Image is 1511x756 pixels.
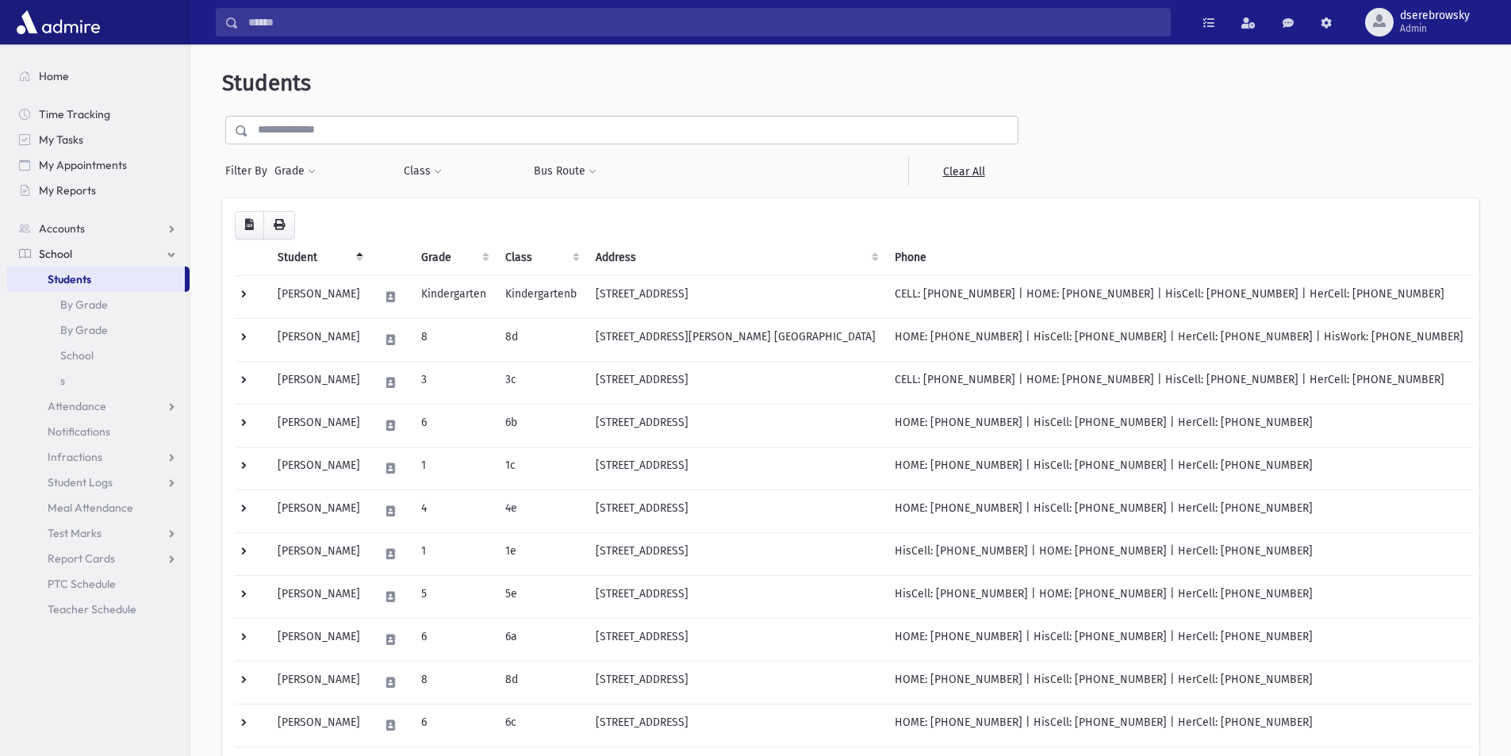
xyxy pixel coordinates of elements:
[13,6,104,38] img: AdmirePro
[412,575,496,618] td: 5
[885,704,1473,746] td: HOME: [PHONE_NUMBER] | HisCell: [PHONE_NUMBER] | HerCell: [PHONE_NUMBER]
[403,157,443,186] button: Class
[268,618,370,661] td: [PERSON_NAME]
[885,361,1473,404] td: CELL: [PHONE_NUMBER] | HOME: [PHONE_NUMBER] | HisCell: [PHONE_NUMBER] | HerCell: [PHONE_NUMBER]
[885,404,1473,447] td: HOME: [PHONE_NUMBER] | HisCell: [PHONE_NUMBER] | HerCell: [PHONE_NUMBER]
[235,211,264,240] button: CSV
[6,571,190,597] a: PTC Schedule
[412,240,496,276] th: Grade: activate to sort column ascending
[496,618,586,661] td: 6a
[412,361,496,404] td: 3
[412,404,496,447] td: 6
[885,318,1473,361] td: HOME: [PHONE_NUMBER] | HisCell: [PHONE_NUMBER] | HerCell: [PHONE_NUMBER] | HisWork: [PHONE_NUMBER]
[533,157,597,186] button: Bus Route
[48,399,106,413] span: Attendance
[6,267,185,292] a: Students
[6,393,190,419] a: Attendance
[885,275,1473,318] td: CELL: [PHONE_NUMBER] | HOME: [PHONE_NUMBER] | HisCell: [PHONE_NUMBER] | HerCell: [PHONE_NUMBER]
[586,318,885,361] td: [STREET_ADDRESS][PERSON_NAME] [GEOGRAPHIC_DATA]
[496,532,586,575] td: 1e
[6,419,190,444] a: Notifications
[6,470,190,495] a: Student Logs
[268,489,370,532] td: [PERSON_NAME]
[39,183,96,198] span: My Reports
[39,69,69,83] span: Home
[885,618,1473,661] td: HOME: [PHONE_NUMBER] | HisCell: [PHONE_NUMBER] | HerCell: [PHONE_NUMBER]
[268,361,370,404] td: [PERSON_NAME]
[586,404,885,447] td: [STREET_ADDRESS]
[39,221,85,236] span: Accounts
[412,618,496,661] td: 6
[268,318,370,361] td: [PERSON_NAME]
[6,368,190,393] a: s
[586,618,885,661] td: [STREET_ADDRESS]
[6,546,190,571] a: Report Cards
[225,163,274,179] span: Filter By
[496,704,586,746] td: 6c
[586,704,885,746] td: [STREET_ADDRESS]
[6,178,190,203] a: My Reports
[586,447,885,489] td: [STREET_ADDRESS]
[48,475,113,489] span: Student Logs
[1400,22,1470,35] span: Admin
[496,489,586,532] td: 4e
[885,532,1473,575] td: HisCell: [PHONE_NUMBER] | HOME: [PHONE_NUMBER] | HerCell: [PHONE_NUMBER]
[6,444,190,470] a: Infractions
[412,275,496,318] td: Kindergarten
[496,575,586,618] td: 5e
[885,575,1473,618] td: HisCell: [PHONE_NUMBER] | HOME: [PHONE_NUMBER] | HerCell: [PHONE_NUMBER]
[586,489,885,532] td: [STREET_ADDRESS]
[268,240,370,276] th: Student: activate to sort column descending
[6,127,190,152] a: My Tasks
[6,597,190,622] a: Teacher Schedule
[239,8,1170,36] input: Search
[6,63,190,89] a: Home
[412,318,496,361] td: 8
[39,132,83,147] span: My Tasks
[885,447,1473,489] td: HOME: [PHONE_NUMBER] | HisCell: [PHONE_NUMBER] | HerCell: [PHONE_NUMBER]
[6,343,190,368] a: School
[496,404,586,447] td: 6b
[48,450,102,464] span: Infractions
[268,404,370,447] td: [PERSON_NAME]
[48,501,133,515] span: Meal Attendance
[268,532,370,575] td: [PERSON_NAME]
[48,526,102,540] span: Test Marks
[268,575,370,618] td: [PERSON_NAME]
[48,551,115,566] span: Report Cards
[885,489,1473,532] td: HOME: [PHONE_NUMBER] | HisCell: [PHONE_NUMBER] | HerCell: [PHONE_NUMBER]
[908,157,1018,186] a: Clear All
[268,704,370,746] td: [PERSON_NAME]
[6,102,190,127] a: Time Tracking
[268,661,370,704] td: [PERSON_NAME]
[6,152,190,178] a: My Appointments
[39,158,127,172] span: My Appointments
[39,247,72,261] span: School
[586,575,885,618] td: [STREET_ADDRESS]
[496,318,586,361] td: 8d
[586,240,885,276] th: Address: activate to sort column ascending
[586,532,885,575] td: [STREET_ADDRESS]
[6,520,190,546] a: Test Marks
[48,272,91,286] span: Students
[496,447,586,489] td: 1c
[6,241,190,267] a: School
[412,447,496,489] td: 1
[586,361,885,404] td: [STREET_ADDRESS]
[39,107,110,121] span: Time Tracking
[1400,10,1470,22] span: dserebrowsky
[496,240,586,276] th: Class: activate to sort column ascending
[6,292,190,317] a: By Grade
[48,602,136,616] span: Teacher Schedule
[586,661,885,704] td: [STREET_ADDRESS]
[222,70,311,96] span: Students
[586,275,885,318] td: [STREET_ADDRESS]
[885,240,1473,276] th: Phone
[496,661,586,704] td: 8d
[496,275,586,318] td: Kindergartenb
[412,661,496,704] td: 8
[412,704,496,746] td: 6
[885,661,1473,704] td: HOME: [PHONE_NUMBER] | HisCell: [PHONE_NUMBER] | HerCell: [PHONE_NUMBER]
[48,424,110,439] span: Notifications
[412,489,496,532] td: 4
